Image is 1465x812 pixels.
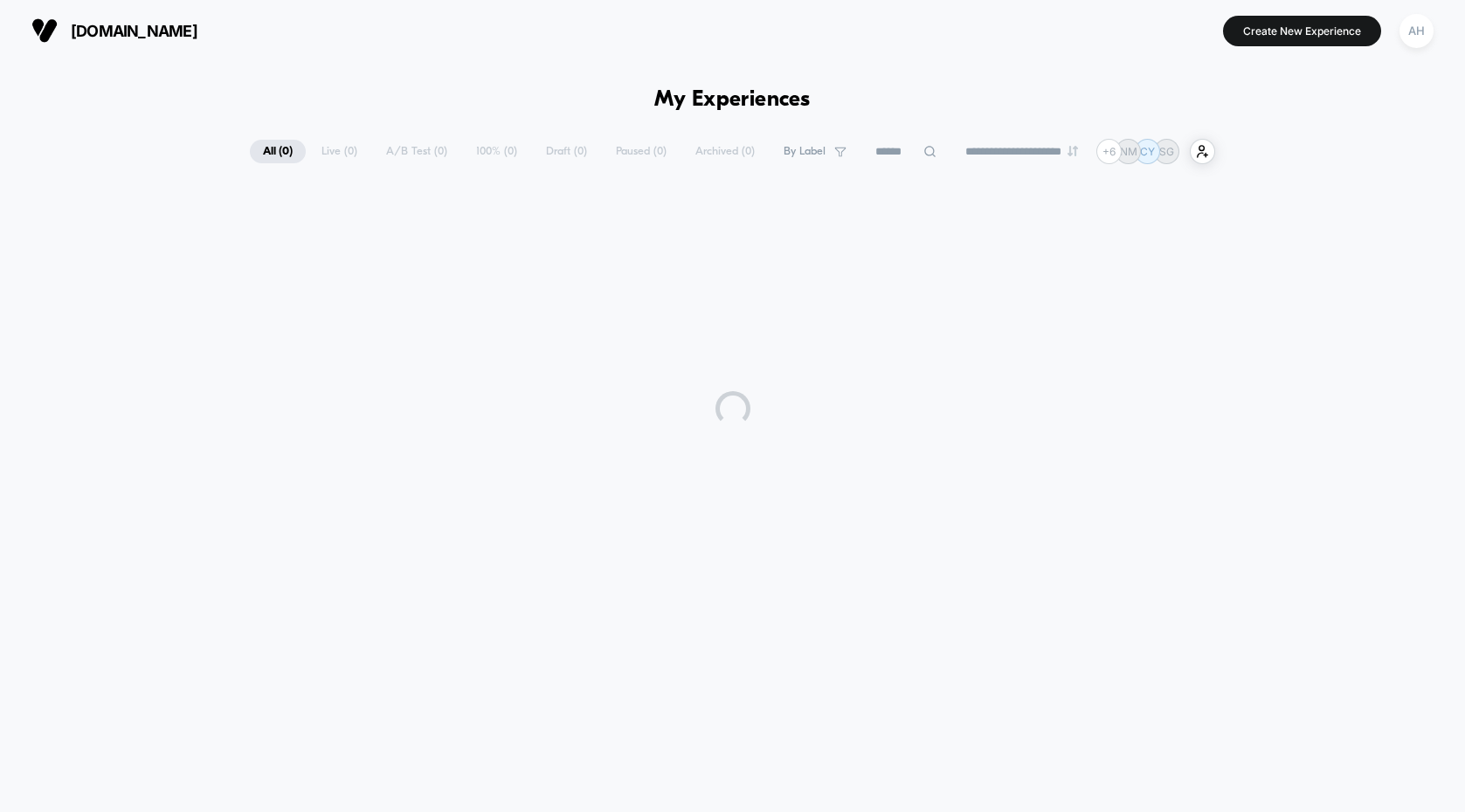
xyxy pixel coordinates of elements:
div: + 6 [1096,139,1122,164]
img: Visually logo [31,17,58,44]
span: By Label [784,145,826,158]
p: SG [1159,145,1174,158]
span: [DOMAIN_NAME] [71,22,197,40]
button: Create New Experience [1223,16,1381,46]
h1: My Experiences [654,87,811,113]
div: AH [1399,14,1434,48]
button: [DOMAIN_NAME] [26,17,203,45]
p: NM [1120,145,1137,158]
span: All ( 0 ) [250,140,306,163]
button: AH [1394,13,1439,49]
p: CY [1140,145,1155,158]
img: end [1068,146,1078,156]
